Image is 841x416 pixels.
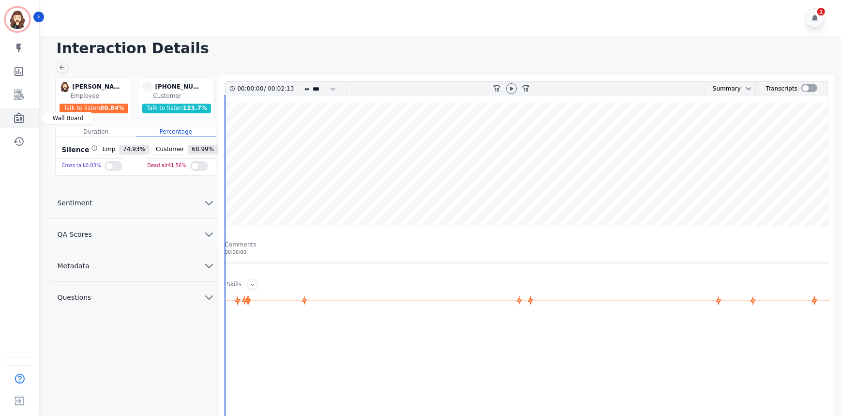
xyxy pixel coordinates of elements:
div: Percentage [136,126,216,137]
div: Employee [70,92,130,100]
div: Cross talk 0.03 % [61,159,101,173]
div: Talk to listen [142,104,211,113]
span: Customer [152,145,188,154]
button: Metadata chevron down [49,250,219,282]
div: Duration [56,126,135,137]
svg: chevron down [203,292,215,303]
div: Summary [705,82,741,96]
div: Skills [226,280,241,290]
div: Transcripts [766,82,797,96]
span: - [142,81,153,92]
button: Sentiment chevron down [49,187,219,219]
svg: chevron down [203,260,215,272]
div: 1 [817,8,825,15]
button: QA Scores chevron down [49,219,219,250]
button: Questions chevron down [49,282,219,313]
span: 123.7 % [183,105,207,111]
div: / [237,82,296,96]
div: [PHONE_NUMBER] [155,81,203,92]
span: 80.84 % [100,105,124,111]
img: Bordered avatar [6,8,29,31]
span: Questions [49,293,99,302]
svg: chevron down [745,85,752,92]
h1: Interaction Details [56,40,831,57]
span: 74.93 % [119,145,149,154]
div: Dead air 41.56 % [147,159,186,173]
button: chevron down [741,85,752,92]
span: 68.99 % [188,145,218,154]
div: 00:00:00 [237,82,264,96]
span: Sentiment [49,198,100,208]
span: Emp [98,145,119,154]
div: Talk to listen [60,104,128,113]
div: Customer [153,92,212,100]
div: 00:00:00 [225,248,828,256]
span: QA Scores [49,230,100,239]
div: Comments [225,241,828,248]
svg: chevron down [203,229,215,240]
div: 00:02:13 [266,82,293,96]
div: Silence [60,145,98,154]
div: [PERSON_NAME] [72,81,120,92]
span: Metadata [49,261,97,271]
svg: chevron down [203,197,215,209]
